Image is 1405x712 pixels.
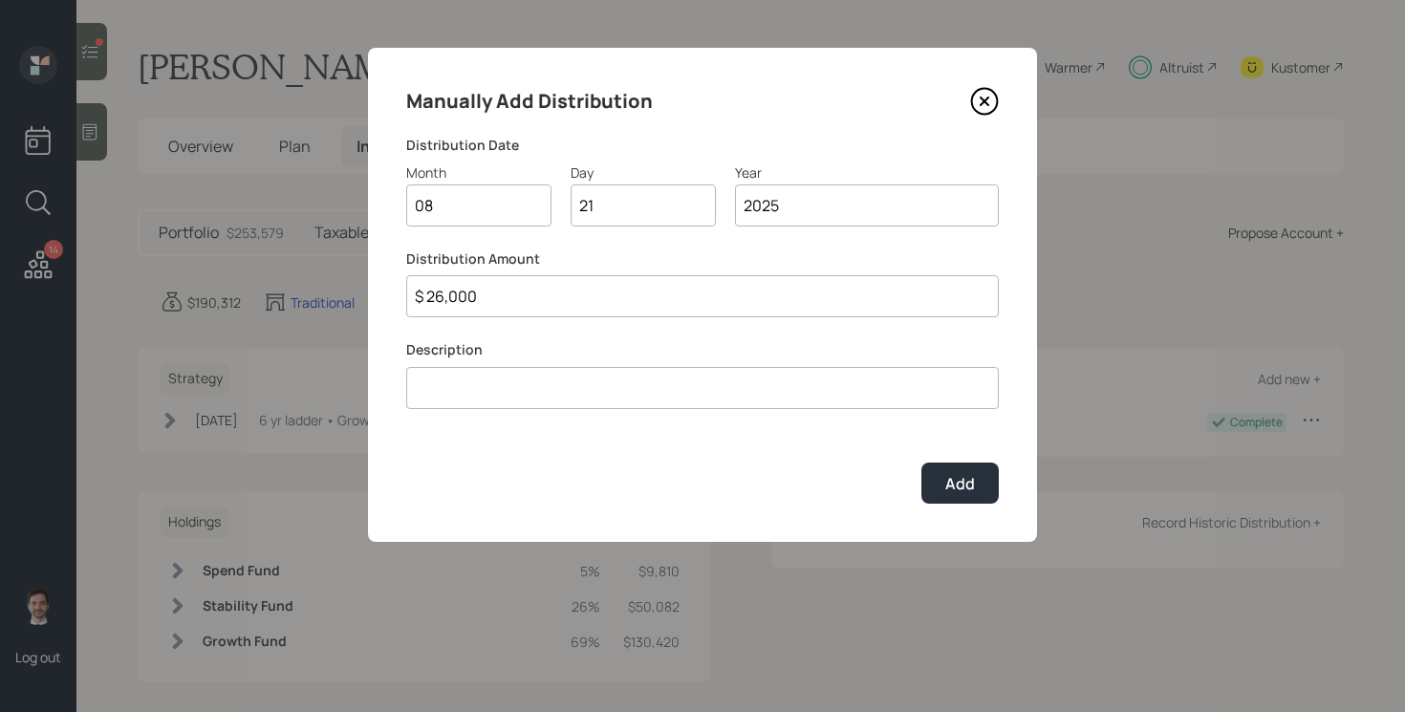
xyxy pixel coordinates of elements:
[406,340,999,359] label: Description
[406,184,551,227] input: Month
[921,463,999,504] button: Add
[945,473,975,494] div: Add
[735,184,999,227] input: Year
[406,162,551,183] div: Month
[571,184,716,227] input: Day
[735,162,999,183] div: Year
[406,136,999,155] label: Distribution Date
[406,249,999,269] label: Distribution Amount
[571,162,716,183] div: Day
[406,86,653,117] h4: Manually Add Distribution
